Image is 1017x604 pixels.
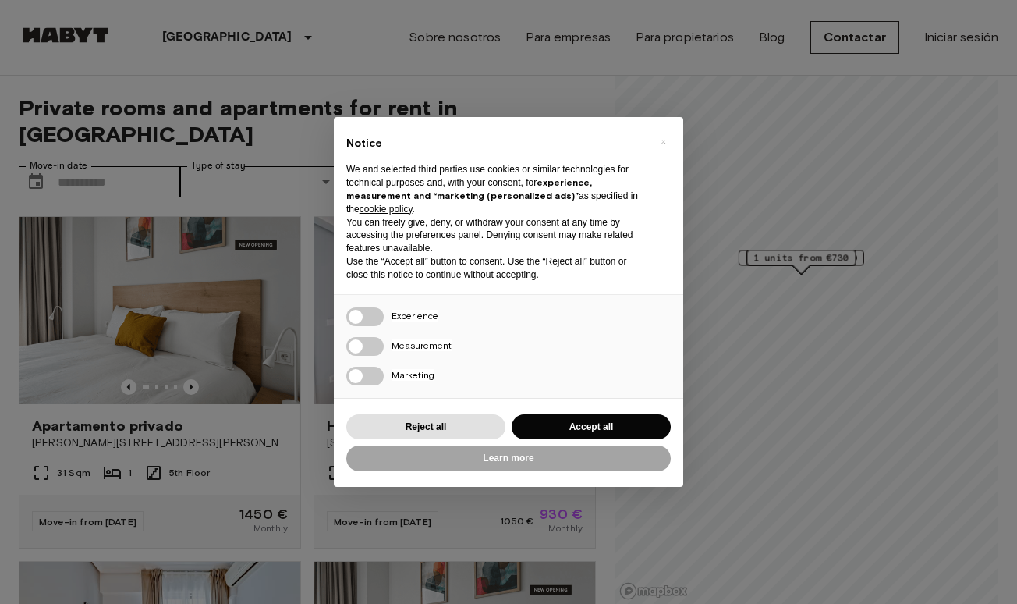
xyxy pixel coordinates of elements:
[346,163,646,215] p: We and selected third parties use cookies or similar technologies for technical purposes and, wit...
[392,339,452,351] span: Measurement
[346,255,646,282] p: Use the “Accept all” button to consent. Use the “Reject all” button or close this notice to conti...
[346,414,505,440] button: Reject all
[346,176,592,201] strong: experience, measurement and “marketing (personalized ads)”
[346,136,646,151] h2: Notice
[512,414,671,440] button: Accept all
[346,216,646,255] p: You can freely give, deny, or withdraw your consent at any time by accessing the preferences pane...
[392,369,434,381] span: Marketing
[661,133,666,151] span: ×
[650,130,675,155] button: Close this notice
[360,204,413,215] a: cookie policy
[392,310,438,322] span: Experience
[346,446,671,471] button: Learn more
